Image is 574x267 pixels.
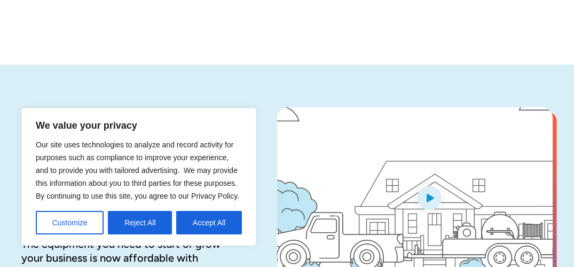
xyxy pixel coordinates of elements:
span: Our site uses technologies to analyze and record activity for purposes such as compliance to impr... [36,140,239,200]
button: Accept All [176,211,242,234]
p: We value your privacy [36,119,242,132]
button: Reject All [108,211,172,234]
img: Blue play button logo on a light blue circular background [415,183,444,213]
div: We value your privacy [21,108,256,246]
button: Customize [36,211,104,234]
h1: Get your automated decision in seconds. [21,107,243,220]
